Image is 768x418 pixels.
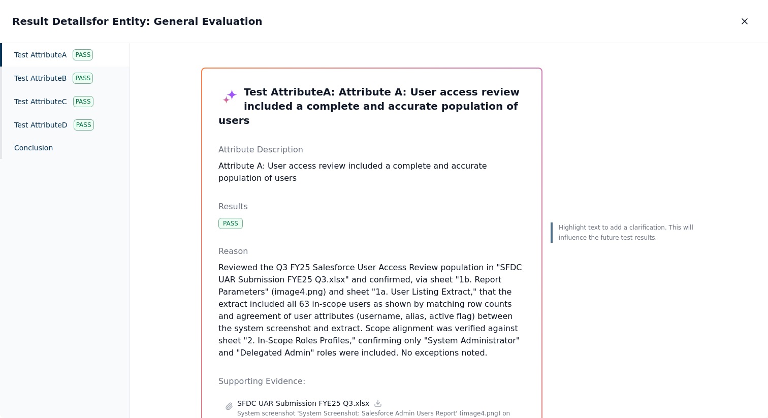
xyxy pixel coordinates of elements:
p: Attribute A: User access review included a complete and accurate population of users [218,160,525,184]
p: Attribute Description [218,144,525,156]
div: Pass [73,73,93,84]
h3: Test Attribute A : Attribute A: User access review included a complete and accurate population of... [218,85,525,127]
a: Download file [373,399,382,408]
p: Results [218,201,525,213]
div: Pass [73,96,93,107]
div: Pass [218,218,243,229]
p: Reason [218,245,525,258]
h2: Result Details for Entity: General Evaluation [12,14,263,28]
div: Pass [74,119,94,131]
p: Reviewed the Q3 FY25 Salesforce User Access Review population in "SFDC UAR Submission FYE25 Q3.xl... [218,262,525,359]
p: SFDC UAR Submission FYE25 Q3.xlsx [237,398,369,408]
p: Supporting Evidence: [218,375,525,388]
div: Pass [73,49,93,60]
p: Highlight text to add a clarification. This will influence the future test results. [559,222,697,243]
